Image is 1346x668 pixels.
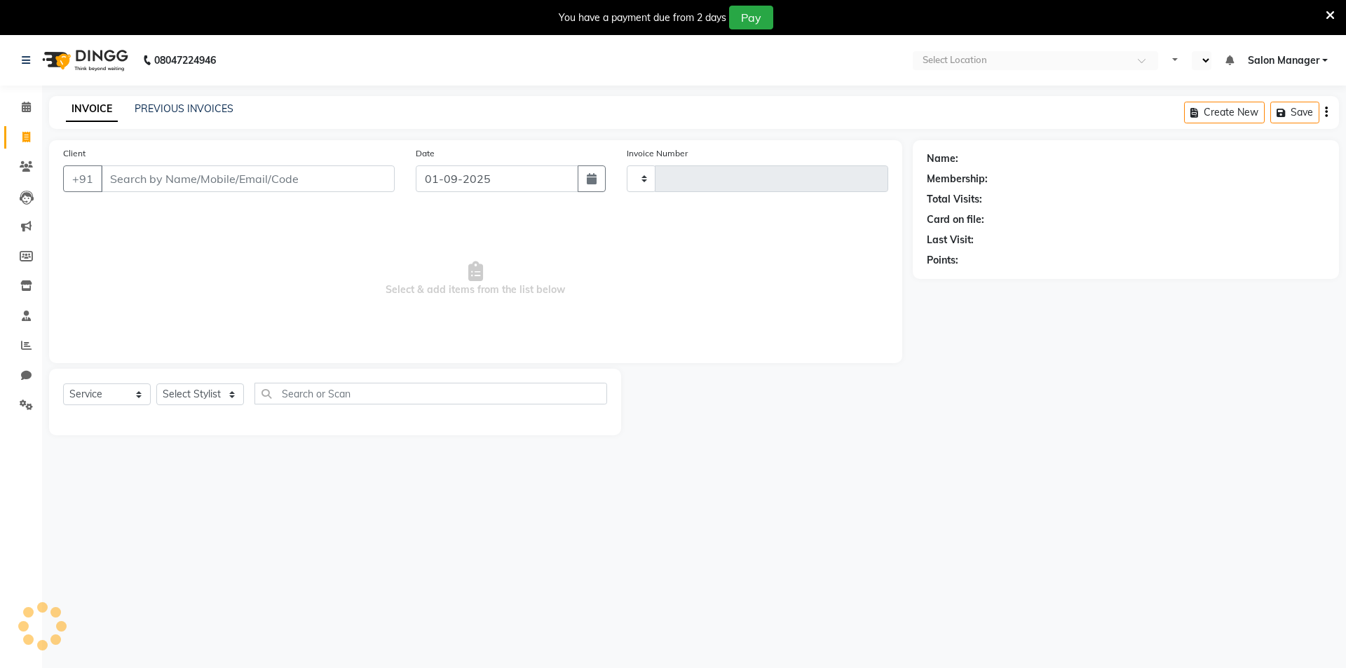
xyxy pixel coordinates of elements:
div: Last Visit: [927,233,974,247]
div: You have a payment due from 2 days [559,11,726,25]
div: Card on file: [927,212,984,227]
input: Search by Name/Mobile/Email/Code [101,165,395,192]
a: INVOICE [66,97,118,122]
img: logo [36,41,132,80]
span: Select & add items from the list below [63,209,888,349]
input: Search or Scan [254,383,607,404]
a: PREVIOUS INVOICES [135,102,233,115]
span: Salon Manager [1248,53,1319,68]
button: Create New [1184,102,1265,123]
div: Points: [927,253,958,268]
div: Membership: [927,172,988,186]
label: Date [416,147,435,160]
label: Invoice Number [627,147,688,160]
div: Select Location [923,53,987,67]
button: Save [1270,102,1319,123]
button: +91 [63,165,102,192]
label: Client [63,147,86,160]
div: Total Visits: [927,192,982,207]
div: Name: [927,151,958,166]
b: 08047224946 [154,41,216,80]
button: Pay [729,6,773,29]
